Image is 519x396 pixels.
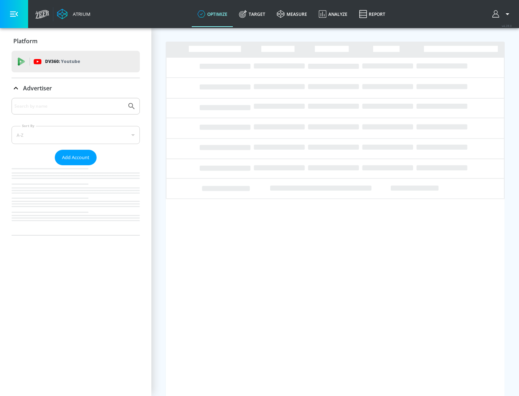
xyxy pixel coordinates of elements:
div: Advertiser [12,78,140,98]
p: Youtube [61,58,80,65]
a: measure [271,1,313,27]
a: optimize [192,1,233,27]
nav: list of Advertiser [12,165,140,235]
span: v 4.28.0 [502,24,512,28]
p: Advertiser [23,84,52,92]
div: DV360: Youtube [12,51,140,72]
button: Add Account [55,150,97,165]
div: Advertiser [12,98,140,235]
a: Analyze [313,1,353,27]
p: Platform [13,37,37,45]
div: Atrium [70,11,90,17]
a: Atrium [57,9,90,19]
span: Add Account [62,153,89,162]
a: Report [353,1,391,27]
a: Target [233,1,271,27]
div: Platform [12,31,140,51]
input: Search by name [14,102,124,111]
p: DV360: [45,58,80,66]
label: Sort By [21,123,36,128]
div: A-Z [12,126,140,144]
